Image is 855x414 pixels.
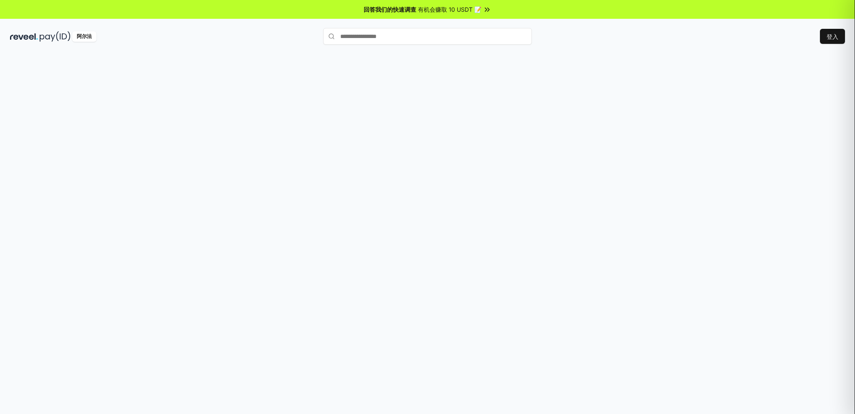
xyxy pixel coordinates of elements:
[77,33,92,39] font: 阿尔法
[820,29,845,44] button: 登入
[364,6,416,13] font: 回答我们的快速调查
[418,6,481,13] font: 有机会赚取 10 USDT 📝
[40,31,71,42] img: 付款编号
[827,33,838,40] font: 登入
[10,31,38,42] img: 揭示黑暗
